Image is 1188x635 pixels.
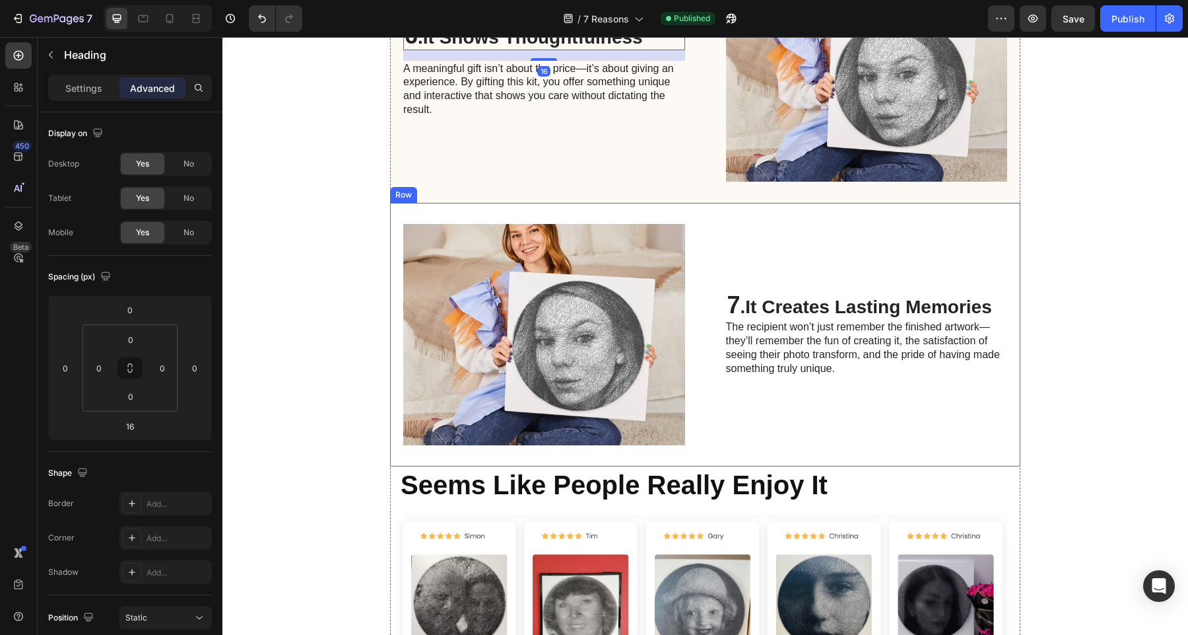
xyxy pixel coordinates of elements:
div: Mobile [48,227,73,239]
span: Yes [136,158,149,170]
div: Add... [147,567,209,579]
img: gempages_583712613708333908-1d0dc835-bb25-43c5-a5b7-2932cba784e0.jpg [181,187,463,409]
input: 0px [89,358,109,378]
p: Advanced [130,81,175,95]
button: Save [1051,5,1095,32]
div: 16 [315,29,328,40]
input: 0 [117,300,143,320]
span: / [577,12,581,26]
div: Add... [147,498,209,510]
span: 7 Reasons [583,12,629,26]
span: 7 [505,254,518,281]
div: Display on [48,125,106,143]
div: Shape [48,465,90,482]
span: Yes [136,227,149,239]
div: 450 [13,141,32,151]
div: Shadow [48,566,79,578]
div: Publish [1111,12,1144,26]
span: No [183,158,194,170]
input: 0px [117,387,144,406]
div: Add... [147,533,209,544]
span: Static [125,613,147,622]
p: Heading [64,47,207,63]
button: Publish [1100,5,1156,32]
span: No [183,192,194,204]
div: Beta [10,242,32,252]
iframe: Design area [222,37,1188,635]
button: Static [119,606,212,630]
input: 0 [185,358,205,378]
button: 7 [5,5,98,32]
span: No [183,227,194,239]
input: 0px [117,330,144,350]
h2: . [504,256,785,283]
span: Published [674,13,710,24]
div: Open Intercom Messenger [1143,570,1175,602]
div: Border [48,498,74,509]
div: Position [48,609,96,627]
div: Desktop [48,158,79,170]
span: Save [1063,13,1084,24]
input: 0px [152,358,172,378]
div: Tablet [48,192,71,204]
div: Undo/Redo [249,5,302,32]
div: Row [170,152,192,164]
input: 0 [55,358,75,378]
p: 7 [86,11,92,26]
h2: Seems Like People Really Enjoy It [177,430,798,467]
p: The recipient won’t just remember the finished artwork—they’ll remember the fun of creating it, t... [504,283,784,338]
div: Spacing (px) [48,268,114,286]
input: 16 [117,416,143,436]
p: A meaningful gift isn’t about the price—it’s about giving an experience. By gifting this kit, you... [181,25,461,80]
span: Yes [136,192,149,204]
p: Settings [65,81,102,95]
div: Corner [48,532,75,544]
strong: It Creates Lasting Memories [523,260,769,280]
